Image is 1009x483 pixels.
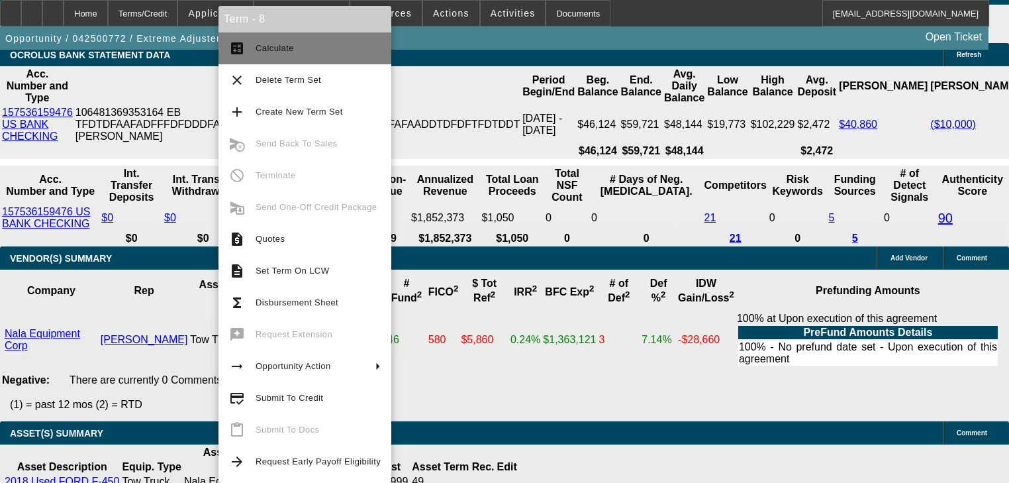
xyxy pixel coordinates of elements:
[10,428,103,439] span: ASSET(S) SUMMARY
[218,6,391,32] div: Term - 8
[229,390,245,406] mat-icon: credit_score
[514,286,537,297] b: IRR
[101,232,162,245] th: $0
[769,167,827,204] th: Risk Keywords
[496,460,517,474] th: Edit
[472,278,497,303] b: $ Tot Ref
[411,460,495,474] th: Asset Term Recommendation
[620,68,662,105] th: End. Balance
[706,106,748,143] td: $19,773
[729,290,734,299] sup: 2
[769,232,827,245] th: 0
[738,341,998,366] td: 100% - No prefund date set - Upon execution of this agreement
[591,232,702,245] th: 0
[663,68,705,105] th: Avg. Daily Balance
[203,447,293,458] b: Asset Information
[256,361,331,371] span: Opportunity Action
[828,167,881,204] th: Funding Sources
[661,290,665,299] sup: 2
[769,205,827,231] td: 0
[229,104,245,120] mat-icon: add
[737,313,999,367] div: 100% at Upon execution of this agreement
[256,75,321,85] span: Delete Term Set
[2,374,50,386] b: Negative:
[391,278,422,303] b: # Fund
[930,119,976,130] a: ($10,000)
[121,460,181,474] th: Equip. Type
[481,1,546,26] button: Activities
[27,285,75,296] b: Company
[545,286,594,297] b: BFC Exp
[5,328,80,351] a: Nala Equipment Corp
[750,68,796,105] th: High Balance
[816,285,920,296] b: Prefunding Amounts
[134,285,154,296] b: Rep
[229,295,245,311] mat-icon: functions
[957,254,987,262] span: Comment
[957,51,981,58] span: Refresh
[189,312,295,368] td: Tow Truck
[545,167,589,204] th: Sum of the Total NSF Count and Total Overdraft Fee Count from Ocrolus
[883,167,936,204] th: # of Detect Signals
[591,167,702,204] th: # Days of Neg. [MEDICAL_DATA].
[256,43,294,53] span: Calculate
[1,167,99,204] th: Acc. Number and Type
[650,278,667,303] b: Def %
[481,167,544,204] th: Total Loan Proceeds
[704,167,767,204] th: Competitors
[957,429,987,437] span: Comment
[796,68,837,105] th: Avg. Deposit
[256,107,343,117] span: Create New Term Set
[229,72,245,88] mat-icon: clear
[256,234,285,244] span: Quotes
[532,284,537,294] sup: 2
[460,312,508,368] td: $5,860
[101,334,188,345] a: [PERSON_NAME]
[410,232,480,245] th: $1,852,373
[433,8,469,19] span: Actions
[254,1,349,26] button: Credit Package
[828,212,834,223] a: 5
[256,297,338,307] span: Disbursement Sheet
[852,233,858,244] a: 5
[229,358,245,374] mat-icon: arrow_right_alt
[937,167,1008,204] th: Authenticity Score
[229,231,245,247] mat-icon: request_quote
[10,399,1009,411] p: (1) = past 12 mos (2) = RTD
[411,212,479,224] div: $1,852,373
[199,279,286,302] b: Asset Equipment Type
[598,312,640,368] td: 3
[428,312,459,368] td: 580
[938,211,953,225] a: 90
[641,312,676,368] td: 7.14%
[838,68,928,105] th: [PERSON_NAME]
[164,232,242,245] th: $0
[706,68,748,105] th: Low Balance
[5,33,345,44] span: Opportunity / 042500772 / Extreme Adjusters Inc. / [PERSON_NAME]
[608,278,630,303] b: # of Def
[663,106,705,143] td: $48,144
[677,312,735,368] td: -$28,660
[589,284,594,294] sup: 2
[256,393,323,403] span: Submit To Credit
[229,40,245,56] mat-icon: calculate
[101,212,113,223] a: $0
[428,286,459,297] b: FICO
[510,312,541,368] td: 0.24%
[522,106,575,143] td: [DATE] - [DATE]
[164,212,176,223] a: $0
[542,312,597,368] td: $1,363,121
[229,454,245,470] mat-icon: arrow_forward
[730,233,742,244] a: 21
[577,106,618,143] td: $46,124
[1,68,73,105] th: Acc. Number and Type
[620,106,662,143] td: $59,721
[256,266,329,276] span: Set Term On LCW
[387,312,426,368] td: 46
[178,1,252,26] button: Application
[491,8,536,19] span: Activities
[101,167,162,204] th: Int. Transfer Deposits
[890,254,928,262] span: Add Vendor
[17,461,107,472] b: Asset Description
[620,144,662,158] th: $59,721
